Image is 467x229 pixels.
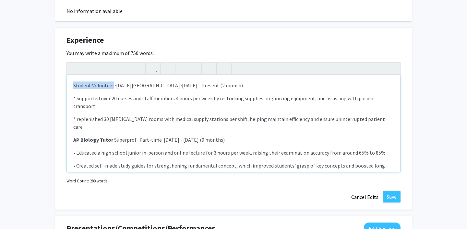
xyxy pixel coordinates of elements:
button: Ordered list [188,63,200,74]
span: [DATE] - [DATE] (9 months) [164,136,225,143]
p: • Educated a high school junior in-person and online lecture for 3 hours per week, raising their ... [73,149,394,157]
span: [DATE][GEOGRAPHIC_DATA] · [116,82,182,89]
div: No information available [66,7,401,15]
button: Emphasis (Ctrl + I) [106,63,117,74]
p: • Created self-made study guides for strengthening fundamental concept, which improved students' ... [73,162,394,177]
span: [DATE] - Present (2 month) [182,82,243,89]
p: * replenished 30 [MEDICAL_DATA] rooms with medical supply stations per shift, helping maintain ef... [73,115,394,131]
p: · [73,136,394,144]
button: Superscript [121,63,132,74]
button: Subscript [132,63,144,74]
small: Word Count: 280 words [66,178,107,184]
iframe: Chat [5,200,28,224]
button: Redo (Ctrl + Y) [80,63,91,74]
button: Cancel Edits [347,191,383,203]
button: Save [383,191,401,202]
div: Note to users with screen readers: Please deactivate our accessibility plugin for this page as it... [67,75,400,172]
button: Insert horizontal rule [218,63,230,74]
strong: AP Biology Tutor [73,136,113,143]
button: Undo (Ctrl + Z) [68,63,80,74]
button: Remove format [203,63,215,74]
label: You may write a maximum of 750 words: [66,49,154,57]
button: Strong (Ctrl + B) [95,63,106,74]
button: Unordered list [177,63,188,74]
button: Insert Image [162,63,174,74]
span: Superprof · Part-time · [114,136,164,143]
button: Fullscreen [387,63,399,74]
button: Link [147,63,159,74]
span: Experience [66,34,104,46]
p: * Supported over 20 nurses and staff members 4 hours per week by restocking supplies, organizing ... [73,94,394,110]
span: Student Volunteer · [73,82,116,89]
